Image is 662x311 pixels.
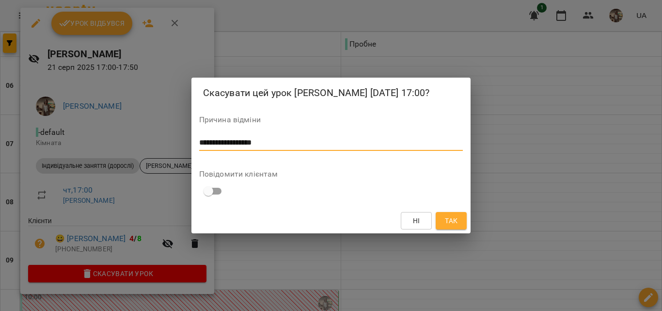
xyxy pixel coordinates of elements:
[413,215,420,227] span: Ні
[199,116,463,124] label: Причина відміни
[436,212,467,229] button: Так
[401,212,432,229] button: Ні
[199,170,463,178] label: Повідомити клієнтам
[203,85,459,100] h2: Скасувати цей урок [PERSON_NAME] [DATE] 17:00?
[445,215,457,227] span: Так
